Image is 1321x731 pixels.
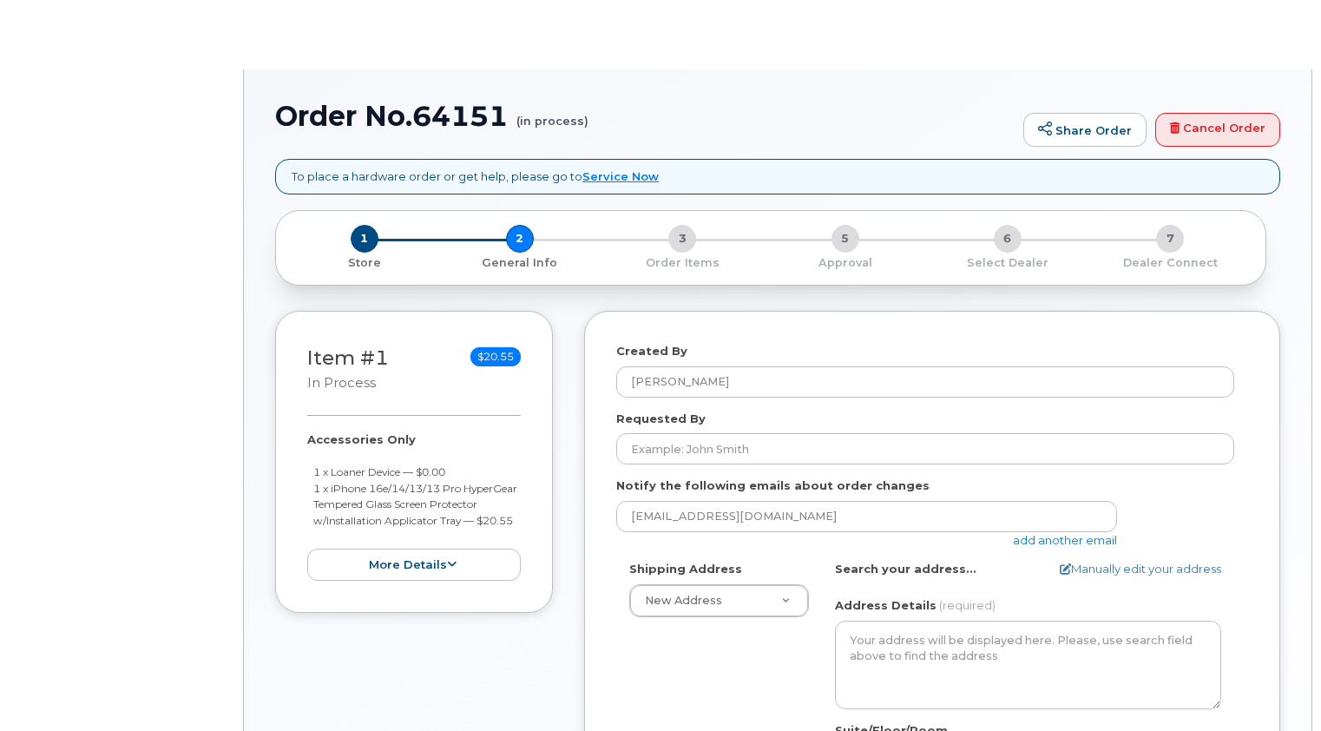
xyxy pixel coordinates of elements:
[939,598,996,612] span: (required)
[582,169,659,183] a: Service Now
[616,501,1117,532] input: Example: john@appleseed.com
[1023,113,1147,148] a: Share Order
[275,101,1015,131] h1: Order No.64151
[629,561,742,577] label: Shipping Address
[470,347,521,366] span: $20.55
[307,375,376,391] small: in process
[290,253,438,271] a: 1 Store
[351,225,378,253] span: 1
[835,561,976,577] label: Search your address...
[307,549,521,581] button: more details
[307,432,416,446] strong: Accessories Only
[297,255,431,271] p: Store
[1060,561,1221,577] a: Manually edit your address
[616,411,706,427] label: Requested By
[313,465,445,478] small: 1 x Loaner Device — $0.00
[1013,533,1117,547] a: add another email
[630,585,808,616] a: New Address
[313,482,517,527] small: 1 x iPhone 16e/14/13/13 Pro HyperGear Tempered Glass Screen Protector w/Installation Applicator T...
[616,343,687,359] label: Created By
[616,477,930,494] label: Notify the following emails about order changes
[516,101,588,128] small: (in process)
[616,433,1234,464] input: Example: John Smith
[292,168,659,185] p: To place a hardware order or get help, please go to
[1155,113,1280,148] a: Cancel Order
[307,347,389,392] h3: Item #1
[645,594,722,607] span: New Address
[835,597,937,614] label: Address Details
